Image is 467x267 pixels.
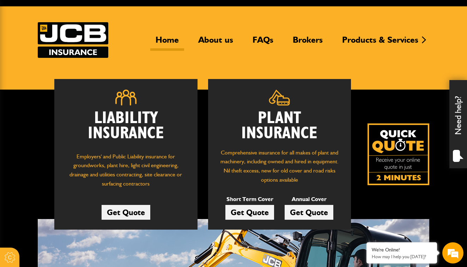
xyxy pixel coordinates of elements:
[225,205,274,220] a: Get Quote
[225,195,274,204] p: Short Term Cover
[219,111,341,141] h2: Plant Insurance
[247,35,279,51] a: FAQs
[193,35,238,51] a: About us
[287,35,328,51] a: Brokers
[285,195,333,204] p: Annual Cover
[38,22,108,58] a: JCB Insurance Services
[372,254,432,259] p: How may I help you today?
[65,152,187,192] p: Employers' and Public Liability insurance for groundworks, plant hire, light civil engineering, d...
[102,205,150,220] a: Get Quote
[449,80,467,168] div: Need help?
[285,205,333,220] a: Get Quote
[368,123,429,185] img: Quick Quote
[38,22,108,58] img: JCB Insurance Services logo
[219,148,341,184] p: Comprehensive insurance for all makes of plant and machinery, including owned and hired in equipm...
[368,123,429,185] a: Get your insurance quote isn just 2-minutes
[337,35,424,51] a: Products & Services
[65,111,187,145] h2: Liability Insurance
[150,35,184,51] a: Home
[372,247,432,253] div: We're Online!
